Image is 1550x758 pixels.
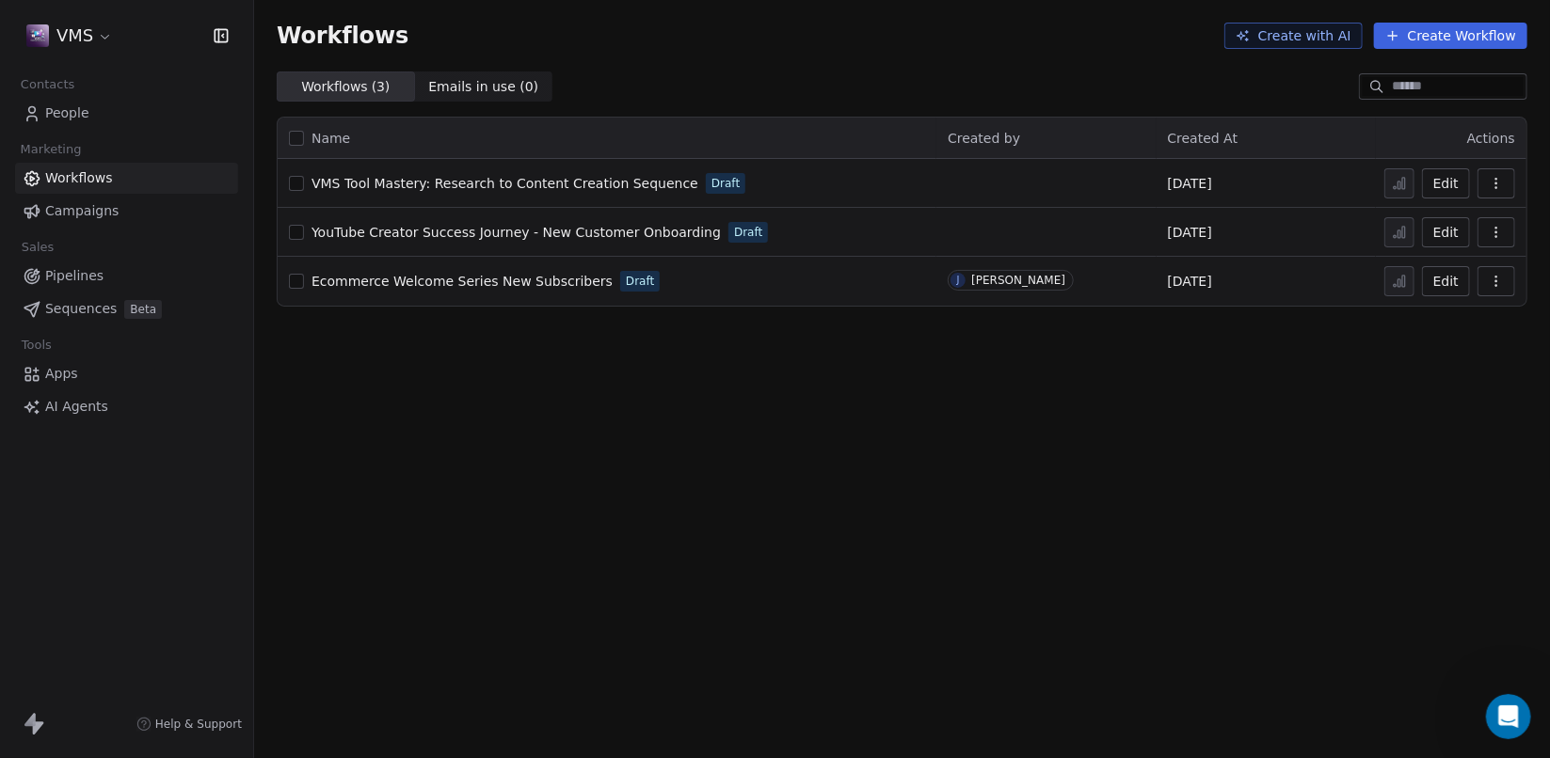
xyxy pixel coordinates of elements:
div: I am checking this with our tech team and will be back to you soon [15,128,309,187]
div: Jane says… [15,531,361,613]
span: Draft [626,273,654,290]
img: VMS-logo.jpeg [26,24,49,47]
button: Send a message… [323,607,353,637]
div: you didnt get back to me, whats goin gon its broke and i need to use it [68,470,361,529]
button: Create Workflow [1374,23,1527,49]
span: Draft [711,175,740,192]
span: Contacts [12,71,83,99]
div: Jane says… [15,202,361,276]
a: Apps [15,358,238,389]
span: People [45,103,89,123]
button: Gif picker [59,613,74,628]
div: It's still not working. I really need to create some onboarding with the AI. Do you know when it ... [68,35,361,113]
div: [PERSON_NAME] • [DATE] [30,358,178,370]
span: [DATE] [1168,174,1212,193]
span: Help & Support [155,717,242,732]
a: YouTube Creator Success Journey - New Customer Onboarding [312,223,721,242]
button: Upload attachment [89,613,104,628]
button: Edit [1422,266,1470,296]
div: Jane says… [15,470,361,531]
a: Workflows [15,163,238,194]
div: Our team is checking on this, I will get back to you with an update by end of the day, appreciate... [15,277,309,355]
a: Campaigns [15,196,238,227]
span: Marketing [12,135,89,164]
div: thank you [265,388,361,430]
div: you said that [DATE], its very quick to reproduce and its still happening [83,213,346,250]
span: Draft [734,224,762,241]
div: Siddarth says… [15,277,361,389]
span: Workflows [277,23,408,49]
div: It's still not working. I really need to create some onboarding with the AI. Do you know when it ... [83,46,346,102]
div: Our team is checking on this, I will get back to you with an update by end of the day, appreciate... [30,289,294,344]
span: Actions [1467,131,1515,146]
div: you said that [DATE], its very quick to reproduce and its still happening [68,202,361,261]
textarea: Message… [16,575,360,607]
div: you didnt get back to me, whats goin gon its broke and i need to use it [83,482,346,518]
span: Tools [13,331,59,359]
button: Start recording [120,613,135,628]
button: Edit [1422,168,1470,198]
span: [DATE] [1168,272,1212,291]
span: Created At [1168,131,1238,146]
a: AI Agents [15,391,238,422]
span: Workflows [45,168,113,188]
a: SequencesBeta [15,293,238,324]
h1: [PERSON_NAME] [91,9,214,24]
span: YouTube Creator Success Journey - New Customer Onboarding [312,225,721,240]
div: Jane says… [15,35,361,128]
div: im a developer myself it does not take 4-5 days to fix something like this [68,531,361,591]
span: Beta [124,300,162,319]
button: VMS [23,20,117,52]
span: AI Agents [45,397,108,417]
iframe: Intercom live chat [1486,694,1531,739]
span: VMS Tool Mastery: Research to Content Creation Sequence [312,176,698,191]
button: Emoji picker [29,614,44,629]
span: Campaigns [45,201,119,221]
div: [DATE] [15,445,361,470]
a: Pipelines [15,261,238,292]
span: Sequences [45,299,117,319]
a: Help & Support [136,717,242,732]
button: go back [12,8,48,43]
div: im a developer myself it does not take 4-5 days to fix something like this [83,543,346,579]
div: Close [330,8,364,41]
span: [DATE] [1168,223,1212,242]
span: Created by [948,131,1020,146]
a: VMS Tool Mastery: Research to Content Creation Sequence [312,174,698,193]
span: Ecommerce Welcome Series New Subscribers [312,274,613,289]
span: Name [312,129,350,149]
p: Active 16h ago [91,24,183,42]
button: Edit [1422,217,1470,247]
button: Create with AI [1224,23,1363,49]
div: Jane says… [15,388,361,445]
div: Siddarth says… [15,128,361,202]
a: Ecommerce Welcome Series New Subscribers [312,272,613,291]
span: VMS [56,24,93,48]
div: thank you [280,400,346,418]
span: Sales [13,233,62,261]
div: J [957,273,960,288]
span: Pipelines [45,266,104,286]
span: Apps [45,364,78,384]
div: I am checking this with our tech team and will be back to you soon [30,139,294,176]
div: [PERSON_NAME] [971,274,1065,287]
a: People [15,98,238,129]
img: Profile image for Siddarth [54,10,84,40]
span: Emails in use ( 0 ) [428,77,538,97]
button: Home [295,8,330,43]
